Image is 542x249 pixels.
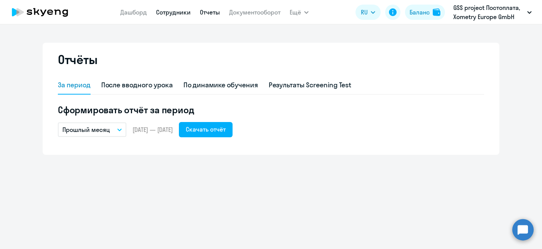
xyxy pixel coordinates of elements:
[183,80,258,90] div: По динамике обучения
[156,8,191,16] a: Сотрудники
[200,8,220,16] a: Отчеты
[405,5,445,20] button: Балансbalance
[101,80,173,90] div: После вводного урока
[355,5,381,20] button: RU
[58,122,126,137] button: Прошлый месяц
[58,52,97,67] h2: Отчёты
[58,80,91,90] div: За период
[433,8,440,16] img: balance
[132,125,173,134] span: [DATE] — [DATE]
[290,5,309,20] button: Ещё
[453,3,524,21] p: GSS project Постоплата, Xometry Europe GmbH
[179,122,233,137] button: Скачать отчёт
[290,8,301,17] span: Ещё
[450,3,536,21] button: GSS project Постоплата, Xometry Europe GmbH
[120,8,147,16] a: Дашборд
[361,8,368,17] span: RU
[58,104,484,116] h5: Сформировать отчёт за период
[229,8,281,16] a: Документооборот
[62,125,110,134] p: Прошлый месяц
[410,8,430,17] div: Баланс
[186,125,226,134] div: Скачать отчёт
[269,80,352,90] div: Результаты Screening Test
